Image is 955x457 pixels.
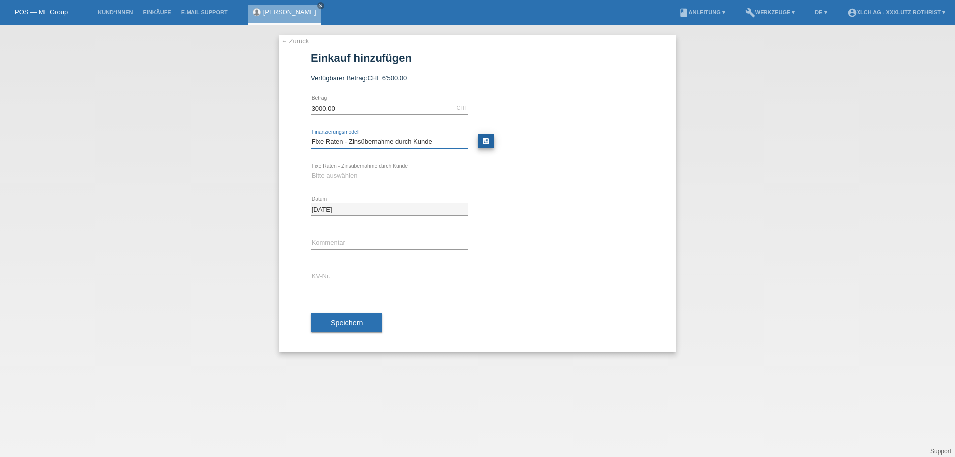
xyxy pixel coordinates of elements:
[842,9,950,15] a: account_circleXLCH AG - XXXLutz Rothrist ▾
[331,319,363,327] span: Speichern
[456,105,468,111] div: CHF
[138,9,176,15] a: Einkäufe
[15,8,68,16] a: POS — MF Group
[311,313,382,332] button: Speichern
[930,448,951,455] a: Support
[745,8,755,18] i: build
[263,8,316,16] a: [PERSON_NAME]
[176,9,233,15] a: E-Mail Support
[317,2,324,9] a: close
[311,52,644,64] h1: Einkauf hinzufügen
[318,3,323,8] i: close
[679,8,689,18] i: book
[847,8,857,18] i: account_circle
[311,74,644,82] div: Verfügbarer Betrag:
[674,9,730,15] a: bookAnleitung ▾
[93,9,138,15] a: Kund*innen
[367,74,407,82] span: CHF 6'500.00
[810,9,832,15] a: DE ▾
[281,37,309,45] a: ← Zurück
[482,137,490,145] i: calculate
[740,9,800,15] a: buildWerkzeuge ▾
[477,134,494,148] a: calculate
